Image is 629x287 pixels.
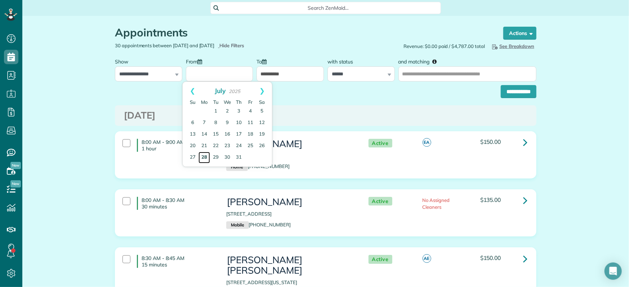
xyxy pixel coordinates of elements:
[213,99,219,105] span: Tuesday
[198,152,210,163] a: 28
[210,152,222,163] a: 29
[187,152,198,163] a: 27
[259,99,265,105] span: Saturday
[226,197,354,207] h3: [PERSON_NAME]
[423,254,431,263] span: AE
[222,129,233,140] a: 16
[480,138,501,145] span: $150.00
[226,139,354,149] h3: [PERSON_NAME]
[503,27,536,40] button: Actions
[187,140,198,152] a: 20
[480,254,501,261] span: $150.00
[480,196,501,203] span: $135.00
[226,163,290,169] a: Home[PHONE_NUMBER]
[137,197,215,210] h4: 8:00 AM - 8:30 AM
[10,162,21,169] span: New
[256,140,268,152] a: 26
[226,153,354,159] p: [STREET_ADDRESS]
[245,129,256,140] a: 18
[248,99,253,105] span: Friday
[210,129,222,140] a: 15
[142,203,215,210] p: 30 minutes
[423,138,431,147] span: EA
[256,117,268,129] a: 12
[403,43,485,50] span: Revenue: $0.00 paid / $4,787.00 total
[226,163,247,171] small: Home
[142,261,215,268] p: 15 minutes
[398,54,442,68] label: and matching
[210,117,222,129] a: 8
[186,54,206,68] label: From
[110,42,326,49] div: 30 appointments between [DATE] and [DATE]
[226,255,354,275] h3: [PERSON_NAME] [PERSON_NAME]
[115,27,490,39] h1: Appointments
[137,139,215,152] h4: 8:00 AM - 9:00 AM
[226,279,354,286] p: [STREET_ADDRESS][US_STATE]
[183,82,202,100] a: Prev
[233,140,245,152] a: 24
[226,221,249,229] small: Mobile
[226,211,354,217] p: [STREET_ADDRESS]
[245,106,256,117] a: 4
[219,42,244,49] span: Hide Filters
[245,140,256,152] a: 25
[137,255,215,268] h4: 8:30 AM - 8:45 AM
[215,87,226,94] span: July
[423,197,450,210] span: No Assigned Cleaners
[222,106,233,117] a: 2
[124,110,527,121] h3: [DATE]
[369,255,392,264] span: Active
[201,99,208,105] span: Monday
[245,117,256,129] a: 11
[489,42,536,50] button: See Breakdown
[222,140,233,152] a: 23
[369,139,392,148] span: Active
[187,129,198,140] a: 13
[187,117,198,129] a: 6
[491,43,534,49] span: See Breakdown
[236,99,242,105] span: Thursday
[222,152,233,163] a: 30
[10,180,21,187] span: New
[233,106,245,117] a: 3
[218,43,244,48] a: Hide Filters
[222,117,233,129] a: 9
[256,129,268,140] a: 19
[252,82,272,100] a: Next
[233,152,245,163] a: 31
[605,262,622,280] div: Open Intercom Messenger
[233,117,245,129] a: 10
[210,106,222,117] a: 1
[229,88,240,94] span: 2025
[190,99,196,105] span: Sunday
[226,222,291,228] a: Mobile[PHONE_NUMBER]
[233,129,245,140] a: 17
[198,140,210,152] a: 21
[210,140,222,152] a: 22
[224,99,231,105] span: Wednesday
[198,129,210,140] a: 14
[256,106,268,117] a: 5
[198,117,210,129] a: 7
[256,54,270,68] label: To
[369,197,392,206] span: Active
[142,145,215,152] p: 1 hour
